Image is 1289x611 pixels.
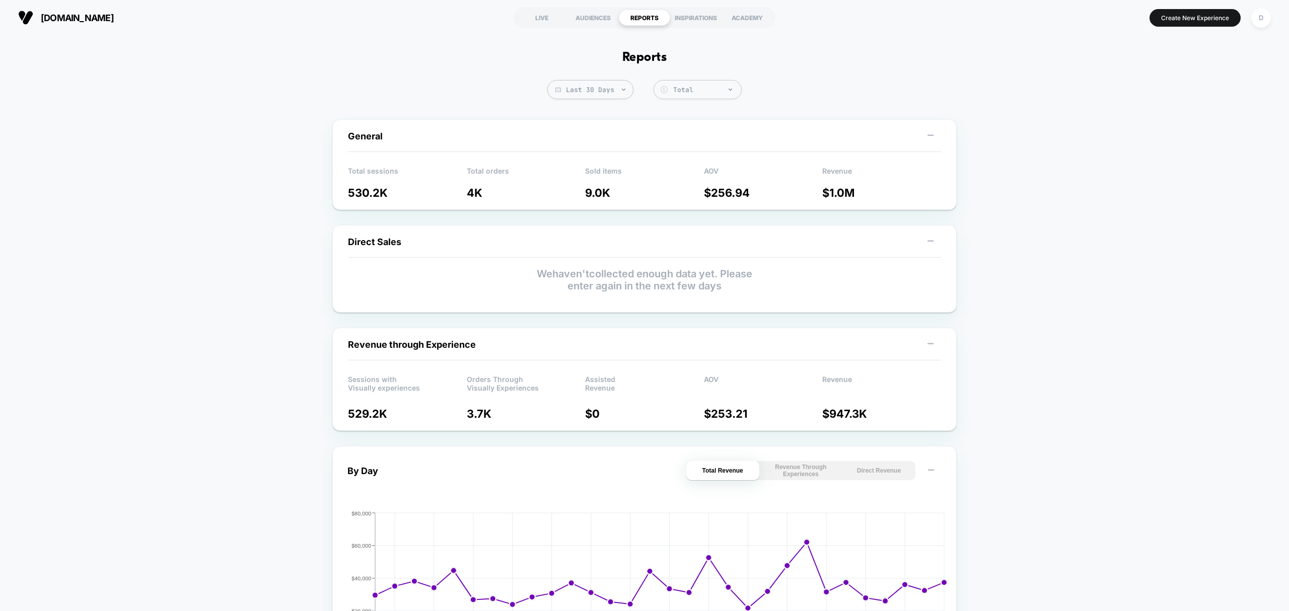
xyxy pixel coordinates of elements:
p: AOV [704,375,823,390]
p: $ 947.3K [822,407,941,420]
h1: Reports [622,50,667,65]
span: [DOMAIN_NAME] [41,13,114,23]
tspan: $ [663,87,665,92]
div: Total [673,86,736,94]
p: Revenue [822,167,941,182]
p: Revenue [822,375,941,390]
span: Last 30 Days [547,80,633,99]
button: Create New Experience [1150,9,1241,27]
tspan: $40,000 [351,575,371,581]
tspan: $60,000 [351,543,371,549]
div: By Day [347,466,378,476]
p: Total orders [467,167,586,182]
button: Total Revenue [686,461,759,480]
p: AOV [704,167,823,182]
p: $ 253.21 [704,407,823,420]
p: 4K [467,186,586,199]
div: ACADEMY [722,10,773,26]
div: REPORTS [619,10,670,26]
tspan: $80,000 [351,510,371,516]
p: Orders Through Visually Experiences [467,375,586,390]
button: D [1248,8,1274,28]
div: AUDIENCES [567,10,619,26]
p: Sold items [585,167,704,182]
p: We haven't collected enough data yet. Please enter again in the next few days [348,268,941,292]
button: [DOMAIN_NAME] [15,10,117,26]
img: Visually logo [18,10,33,25]
img: end [729,89,732,91]
div: D [1251,8,1271,28]
p: Total sessions [348,167,467,182]
p: 529.2K [348,407,467,420]
p: $ 256.94 [704,186,823,199]
p: Assisted Revenue [585,375,704,390]
span: Direct Sales [348,237,401,247]
p: $ 0 [585,407,704,420]
span: General [348,131,383,141]
div: LIVE [516,10,567,26]
img: end [622,89,625,91]
p: 3.7K [467,407,586,420]
img: calendar [555,87,561,92]
div: INSPIRATIONS [670,10,722,26]
button: Direct Revenue [842,461,915,480]
p: Sessions with Visually experiences [348,375,467,390]
p: 530.2K [348,186,467,199]
button: Revenue Through Experiences [764,461,837,480]
span: Revenue through Experience [348,339,476,350]
p: $ 1.0M [822,186,941,199]
p: 9.0K [585,186,704,199]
